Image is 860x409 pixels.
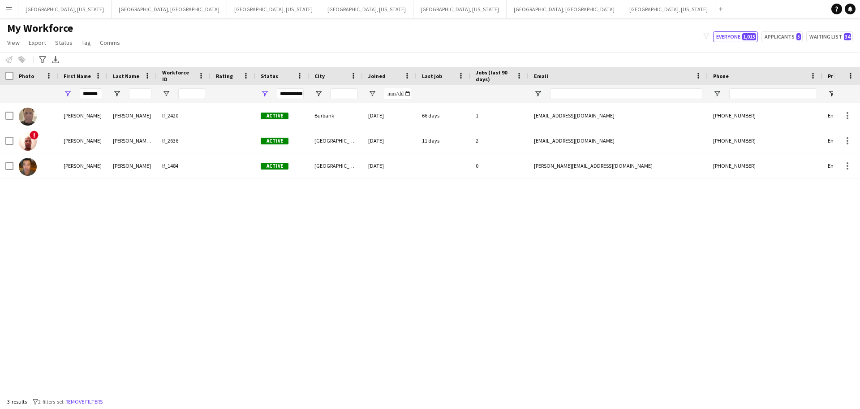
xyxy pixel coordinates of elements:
[64,90,72,98] button: Open Filter Menu
[713,31,758,42] button: Everyone1,015
[64,73,91,79] span: First Name
[534,90,542,98] button: Open Filter Menu
[19,133,37,151] img: Richard Carpenter III
[29,39,46,47] span: Export
[550,88,702,99] input: Email Filter Input
[314,73,325,79] span: City
[363,128,417,153] div: [DATE]
[384,88,411,99] input: Joined Filter Input
[713,90,721,98] button: Open Filter Menu
[227,0,320,18] button: [GEOGRAPHIC_DATA], [US_STATE]
[96,37,124,48] a: Comms
[25,37,50,48] a: Export
[363,103,417,128] div: [DATE]
[622,0,715,18] button: [GEOGRAPHIC_DATA], [US_STATE]
[64,397,104,407] button: Remove filters
[80,88,102,99] input: First Name Filter Input
[309,128,363,153] div: [GEOGRAPHIC_DATA]
[157,103,211,128] div: lf_2420
[529,103,708,128] div: [EMAIL_ADDRESS][DOMAIN_NAME]
[30,131,39,139] span: !
[162,90,170,98] button: Open Filter Menu
[178,88,205,99] input: Workforce ID Filter Input
[82,39,91,47] span: Tag
[417,103,470,128] div: 66 days
[261,90,269,98] button: Open Filter Menu
[162,69,194,83] span: Workforce ID
[107,128,157,153] div: [PERSON_NAME] III
[18,0,112,18] button: [GEOGRAPHIC_DATA], [US_STATE]
[331,88,357,99] input: City Filter Input
[157,153,211,178] div: lf_1484
[107,153,157,178] div: [PERSON_NAME]
[107,103,157,128] div: [PERSON_NAME]
[58,153,107,178] div: [PERSON_NAME]
[37,54,48,65] app-action-btn: Advanced filters
[708,153,822,178] div: [PHONE_NUMBER]
[52,37,76,48] a: Status
[470,153,529,178] div: 0
[58,128,107,153] div: [PERSON_NAME]
[828,73,846,79] span: Profile
[4,37,23,48] a: View
[368,73,386,79] span: Joined
[19,108,37,126] img: Richard Baliotti
[216,73,233,79] span: Rating
[19,158,37,176] img: Richard Foley
[314,90,322,98] button: Open Filter Menu
[368,90,376,98] button: Open Filter Menu
[7,22,73,35] span: My Workforce
[729,88,817,99] input: Phone Filter Input
[50,54,61,65] app-action-btn: Export XLSX
[113,73,139,79] span: Last Name
[761,31,803,42] button: Applicants5
[55,39,73,47] span: Status
[742,33,756,40] span: 1,015
[113,90,121,98] button: Open Filter Menu
[844,33,851,40] span: 34
[261,113,288,119] span: Active
[19,73,34,79] span: Photo
[796,33,801,40] span: 5
[529,153,708,178] div: [PERSON_NAME][EMAIL_ADDRESS][DOMAIN_NAME]
[417,128,470,153] div: 11 days
[713,73,729,79] span: Phone
[7,39,20,47] span: View
[708,103,822,128] div: [PHONE_NUMBER]
[507,0,622,18] button: [GEOGRAPHIC_DATA], [GEOGRAPHIC_DATA]
[708,128,822,153] div: [PHONE_NUMBER]
[157,128,211,153] div: lf_2636
[413,0,507,18] button: [GEOGRAPHIC_DATA], [US_STATE]
[476,69,512,83] span: Jobs (last 90 days)
[320,0,413,18] button: [GEOGRAPHIC_DATA], [US_STATE]
[78,37,95,48] a: Tag
[309,103,363,128] div: Burbank
[529,128,708,153] div: [EMAIL_ADDRESS][DOMAIN_NAME]
[261,163,288,170] span: Active
[363,153,417,178] div: [DATE]
[58,103,107,128] div: [PERSON_NAME]
[806,31,853,42] button: Waiting list34
[129,88,151,99] input: Last Name Filter Input
[100,39,120,47] span: Comms
[261,73,278,79] span: Status
[828,90,836,98] button: Open Filter Menu
[422,73,442,79] span: Last job
[38,398,64,405] span: 2 filters set
[261,138,288,144] span: Active
[112,0,227,18] button: [GEOGRAPHIC_DATA], [GEOGRAPHIC_DATA]
[309,153,363,178] div: [GEOGRAPHIC_DATA]
[470,103,529,128] div: 1
[470,128,529,153] div: 2
[534,73,548,79] span: Email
